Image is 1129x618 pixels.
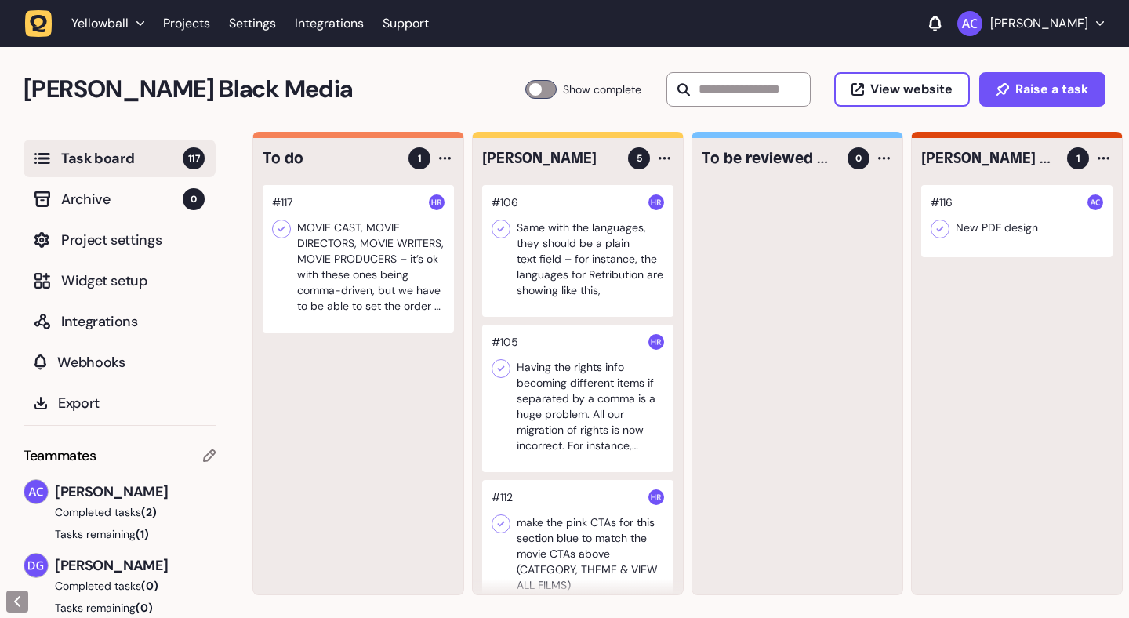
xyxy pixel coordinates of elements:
span: 1 [1076,151,1080,165]
span: Yellowball [71,16,129,31]
button: Completed tasks(0) [24,578,203,594]
span: (1) [136,527,149,541]
button: Completed tasks(2) [24,504,203,520]
img: Ameet Chohan [24,480,48,503]
button: Tasks remaining(0) [24,600,216,616]
img: Harry Robinson [648,334,664,350]
button: Project settings [24,221,216,259]
span: [PERSON_NAME] [55,554,216,576]
span: Teammates [24,445,96,467]
button: Yellowball [25,9,154,38]
span: Widget setup [61,270,205,292]
p: [PERSON_NAME] [990,16,1088,31]
img: Ameet Chohan [957,11,982,36]
span: 5 [637,151,642,165]
button: Tasks remaining(1) [24,526,216,542]
button: Raise a task [979,72,1105,107]
img: Harry Robinson [429,194,445,210]
button: Webhooks [24,344,216,381]
span: 0 [183,188,205,210]
h4: Harry [482,147,617,169]
img: Harry Robinson [648,489,664,505]
span: (0) [141,579,158,593]
button: [PERSON_NAME] [957,11,1104,36]
button: Integrations [24,303,216,340]
span: Export [58,392,205,414]
button: View website [834,72,970,107]
span: Archive [61,188,183,210]
button: Archive0 [24,180,216,218]
button: Widget setup [24,262,216,300]
span: 1 [418,151,422,165]
img: Harry Robinson [648,194,664,210]
a: Support [383,16,429,31]
a: Settings [229,9,276,38]
img: Ameet Chohan [1087,194,1103,210]
span: Task board [61,147,183,169]
h4: To do [263,147,398,169]
span: Project settings [61,229,205,251]
span: 0 [855,151,862,165]
span: Integrations [61,311,205,333]
span: (2) [141,505,157,519]
span: Show complete [563,80,641,99]
iframe: LiveChat chat widget [1055,544,1121,610]
h2: Penny Black Media [24,71,525,108]
a: Integrations [295,9,364,38]
button: Task board117 [24,140,216,177]
span: [PERSON_NAME] [55,481,216,503]
h4: To be reviewed by Yellowball [702,147,837,169]
img: David Groombridge [24,554,48,577]
span: View website [870,83,953,96]
span: Webhooks [57,351,205,373]
button: Export [24,384,216,422]
a: Projects [163,9,210,38]
span: (0) [136,601,153,615]
span: Raise a task [1015,83,1088,96]
span: 117 [183,147,205,169]
h4: Ameet / Dan [921,147,1056,169]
